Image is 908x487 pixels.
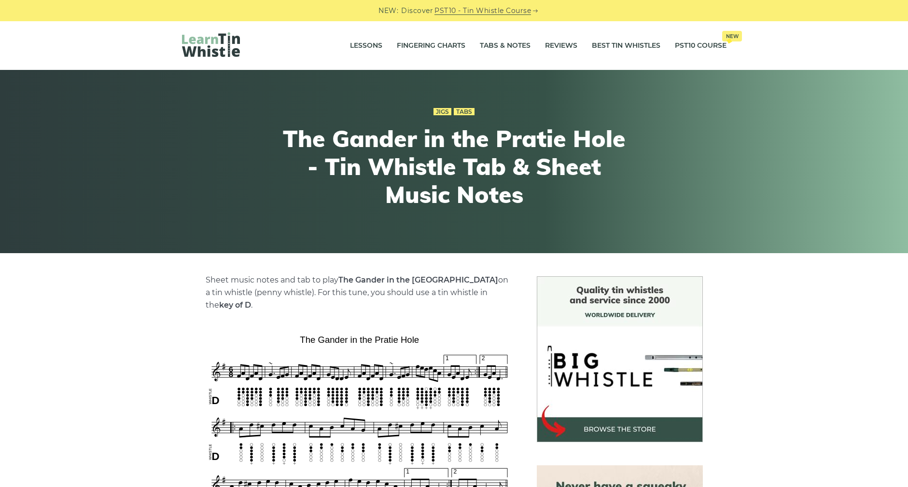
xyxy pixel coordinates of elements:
a: Reviews [545,34,577,58]
h1: The Gander in the Pratie Hole - Tin Whistle Tab & Sheet Music Notes [277,125,632,208]
a: Best Tin Whistles [592,34,660,58]
a: Tabs [454,108,475,116]
a: PST10 CourseNew [675,34,726,58]
img: LearnTinWhistle.com [182,32,240,57]
a: Fingering Charts [397,34,465,58]
span: New [722,31,742,41]
a: Tabs & Notes [480,34,531,58]
a: Jigs [433,108,451,116]
img: BigWhistle Tin Whistle Store [537,276,703,442]
p: Sheet music notes and tab to play on a tin whistle (penny whistle). For this tune, you should use... [206,274,514,311]
strong: key of D [219,300,251,310]
a: Lessons [350,34,382,58]
strong: The Gander in the [GEOGRAPHIC_DATA] [338,275,498,284]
